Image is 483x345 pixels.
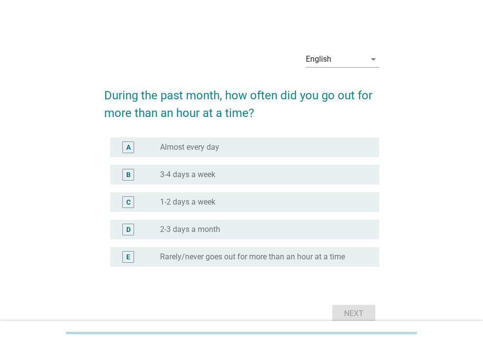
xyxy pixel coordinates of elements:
[306,55,331,64] div: English
[160,197,215,207] label: 1-2 days a week
[126,197,131,207] div: C
[126,224,131,234] div: D
[160,170,215,180] label: 3-4 days a week
[160,142,219,152] label: Almost every day
[126,142,131,152] div: A
[160,252,345,262] label: Rarely/never goes out for more than an hour at a time
[368,53,379,65] i: arrow_drop_down
[160,225,220,234] label: 2-3 days a month
[126,169,131,180] div: B
[126,252,130,262] div: E
[104,77,379,122] h2: During the past month, how often did you go out for more than an hour at a time?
